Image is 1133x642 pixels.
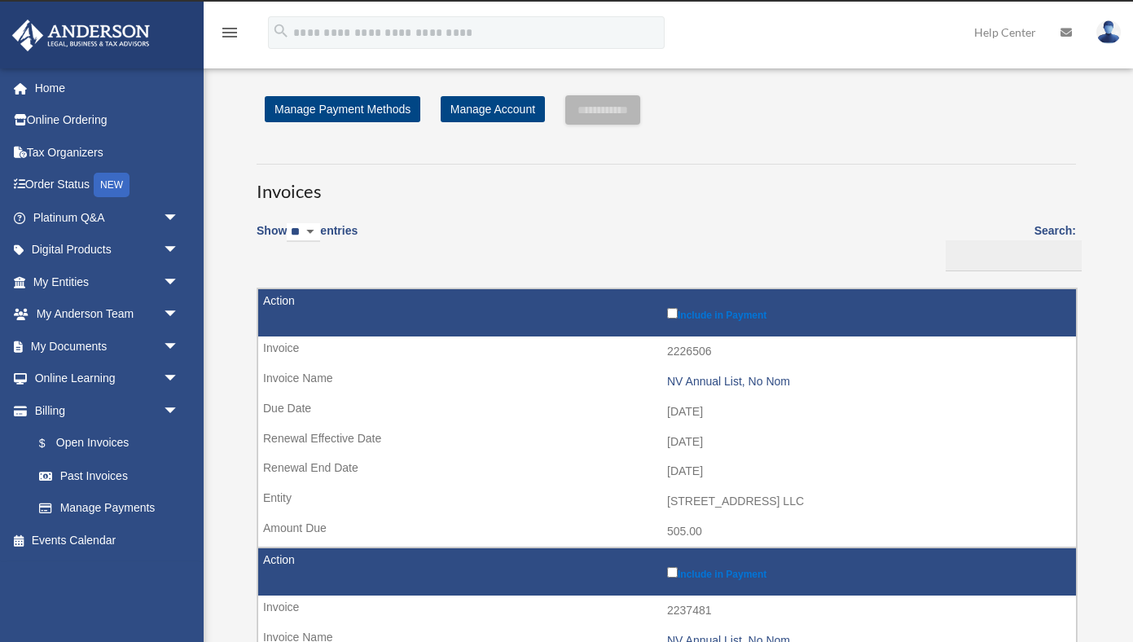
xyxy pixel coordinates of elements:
span: arrow_drop_down [163,201,195,235]
td: 2226506 [258,336,1076,367]
a: Order StatusNEW [11,169,204,202]
a: Billingarrow_drop_down [11,394,195,427]
label: Include in Payment [667,305,1068,321]
input: Include in Payment [667,308,678,319]
input: Include in Payment [667,567,678,578]
a: Digital Productsarrow_drop_down [11,234,204,266]
i: menu [220,23,239,42]
a: Manage Account [441,96,545,122]
td: [DATE] [258,456,1076,487]
a: My Entitiesarrow_drop_down [11,266,204,298]
span: arrow_drop_down [163,266,195,299]
td: 505.00 [258,517,1076,547]
span: arrow_drop_down [163,394,195,428]
label: Search: [940,221,1076,271]
span: arrow_drop_down [163,234,195,267]
input: Search: [946,240,1082,271]
label: Show entries [257,221,358,258]
a: $Open Invoices [23,427,187,460]
a: Events Calendar [11,524,204,556]
a: Online Ordering [11,104,204,137]
td: [DATE] [258,427,1076,458]
span: arrow_drop_down [163,298,195,332]
div: NEW [94,173,130,197]
div: NV Annual List, No Nom [667,375,1068,389]
a: Tax Organizers [11,136,204,169]
i: search [272,22,290,40]
a: menu [220,29,239,42]
h3: Invoices [257,164,1076,204]
a: Past Invoices [23,460,195,492]
td: [DATE] [258,397,1076,428]
a: Online Learningarrow_drop_down [11,363,204,395]
a: Platinum Q&Aarrow_drop_down [11,201,204,234]
a: Manage Payment Methods [265,96,420,122]
span: arrow_drop_down [163,330,195,363]
span: $ [48,433,56,454]
img: Anderson Advisors Platinum Portal [7,20,155,51]
td: 2237481 [258,596,1076,627]
img: User Pic [1096,20,1121,44]
a: Manage Payments [23,492,195,525]
span: arrow_drop_down [163,363,195,396]
select: Showentries [287,223,320,242]
a: My Documentsarrow_drop_down [11,330,204,363]
td: [STREET_ADDRESS] LLC [258,486,1076,517]
label: Include in Payment [667,564,1068,580]
a: My Anderson Teamarrow_drop_down [11,298,204,331]
a: Home [11,72,204,104]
